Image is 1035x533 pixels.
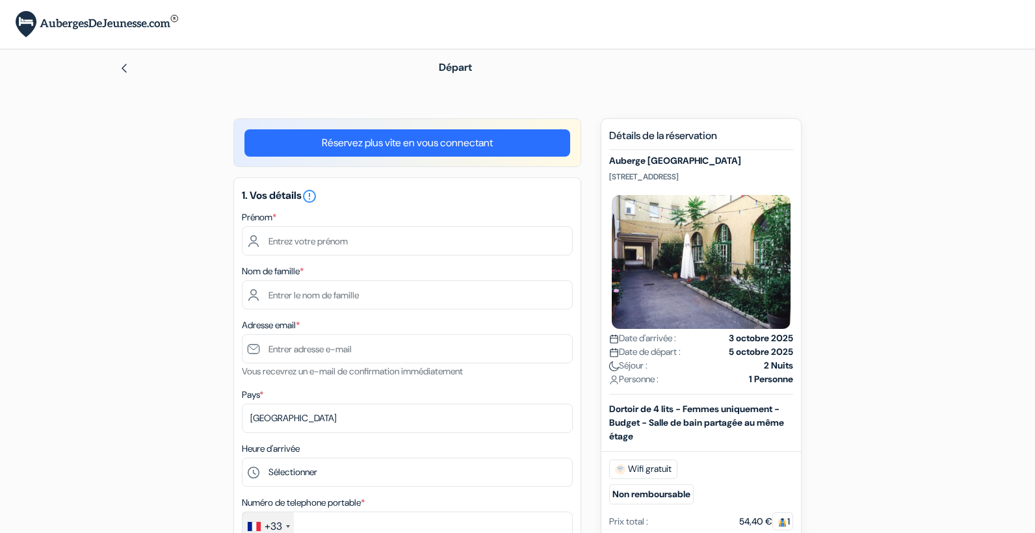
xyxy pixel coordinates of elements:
img: AubergesDeJeunesse.com [16,11,178,38]
label: Adresse email [242,318,300,332]
a: error_outline [302,188,317,202]
span: Séjour : [609,359,648,372]
h5: 1. Vos détails [242,188,573,204]
strong: 2 Nuits [764,359,793,372]
i: error_outline [302,188,317,204]
strong: 1 Personne [749,372,793,386]
img: moon.svg [609,361,619,371]
label: Heure d'arrivée [242,442,300,456]
label: Numéro de telephone portable [242,496,365,510]
p: [STREET_ADDRESS] [609,172,793,182]
span: Wifi gratuit [609,460,677,479]
h5: Auberge [GEOGRAPHIC_DATA] [609,155,793,166]
b: Dortoir de 4 lits - Femmes uniquement - Budget - Salle de bain partagée au même étage [609,403,784,442]
span: Date d'arrivée : [609,331,676,345]
div: 54,40 € [739,515,793,528]
label: Pays [242,388,263,402]
strong: 5 octobre 2025 [729,345,793,359]
input: Entrer adresse e-mail [242,334,573,363]
label: Prénom [242,211,276,224]
h5: Détails de la réservation [609,129,793,150]
small: Vous recevrez un e-mail de confirmation immédiatement [242,365,463,377]
a: Réservez plus vite en vous connectant [244,129,570,157]
span: Date de départ : [609,345,681,359]
img: calendar.svg [609,348,619,357]
span: Départ [439,60,472,74]
div: Prix total : [609,515,648,528]
img: left_arrow.svg [119,63,129,73]
strong: 3 octobre 2025 [729,331,793,345]
small: Non remboursable [609,484,694,504]
img: guest.svg [778,517,787,527]
input: Entrez votre prénom [242,226,573,255]
img: free_wifi.svg [615,464,625,474]
img: calendar.svg [609,334,619,344]
span: Personne : [609,372,659,386]
input: Entrer le nom de famille [242,280,573,309]
span: 1 [772,512,793,530]
img: user_icon.svg [609,375,619,385]
label: Nom de famille [242,265,304,278]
